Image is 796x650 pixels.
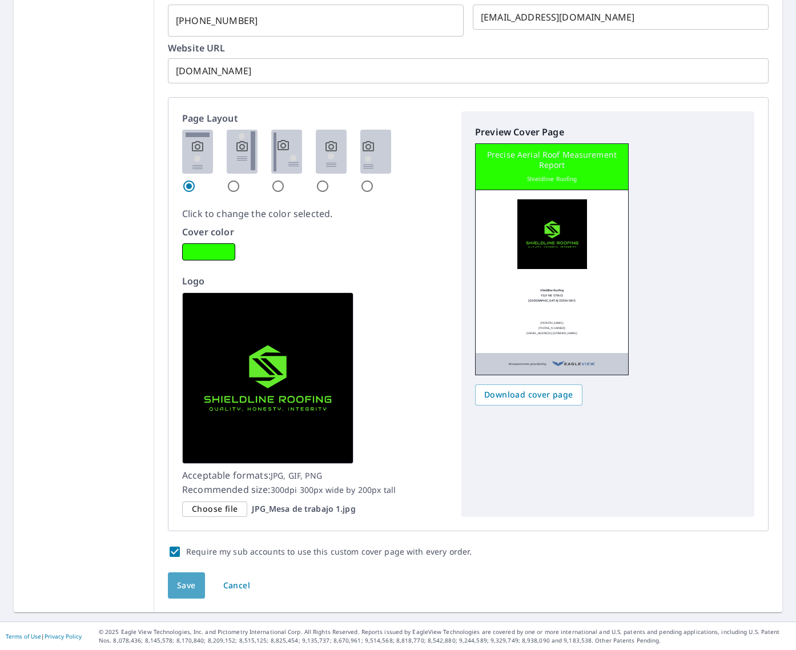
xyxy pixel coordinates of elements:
p: Shieldline Roofing [540,288,564,293]
span: Save [177,579,196,593]
span: Cancel [223,579,250,593]
img: 1 [182,130,213,174]
img: 3 [271,130,302,174]
a: Terms of Use [6,632,41,640]
p: [GEOGRAPHIC_DATA] 33334-5815 [528,298,576,303]
p: 1521 NE 57th Ct [541,293,563,298]
div: Choose file [182,501,247,517]
img: EV Logo [552,359,595,369]
p: Click to change the color selected. [182,207,448,220]
p: [EMAIL_ADDRESS][DOMAIN_NAME] [526,331,577,336]
p: Cover color [182,225,448,239]
p: Preview Cover Page [475,125,741,139]
label: Require my sub accounts to use this custom cover page with every order. [186,545,472,559]
p: JPG_Mesa de trabajo 1.jpg [252,504,355,514]
img: 4 [316,130,347,174]
img: logo [182,292,353,464]
p: Acceptable formats: Recommended size: [182,468,448,497]
img: logo [517,199,587,269]
img: 2 [227,130,258,174]
p: Measurements provided by [509,359,546,369]
label: Website URL [168,43,769,53]
img: 5 [360,130,391,174]
a: Privacy Policy [45,632,82,640]
span: JPG, GIF, PNG [271,470,322,481]
span: 300dpi 300px wide by 200px tall [271,484,396,495]
p: [PERSON_NAME] [540,320,564,326]
button: Download cover page [475,384,582,406]
p: | [6,633,82,640]
button: Save [168,572,205,599]
p: Shieldline Roofing [527,174,577,184]
p: © 2025 Eagle View Technologies, Inc. and Pictometry International Corp. All Rights Reserved. Repo... [99,628,790,645]
span: Choose file [192,502,238,516]
span: Download cover page [484,388,573,402]
p: [PHONE_NUMBER] [538,326,565,331]
p: Logo [182,274,448,288]
button: Cancel [214,572,260,599]
p: Page Layout [182,111,448,125]
p: Precise Aerial Roof Measurement Report [481,150,622,170]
